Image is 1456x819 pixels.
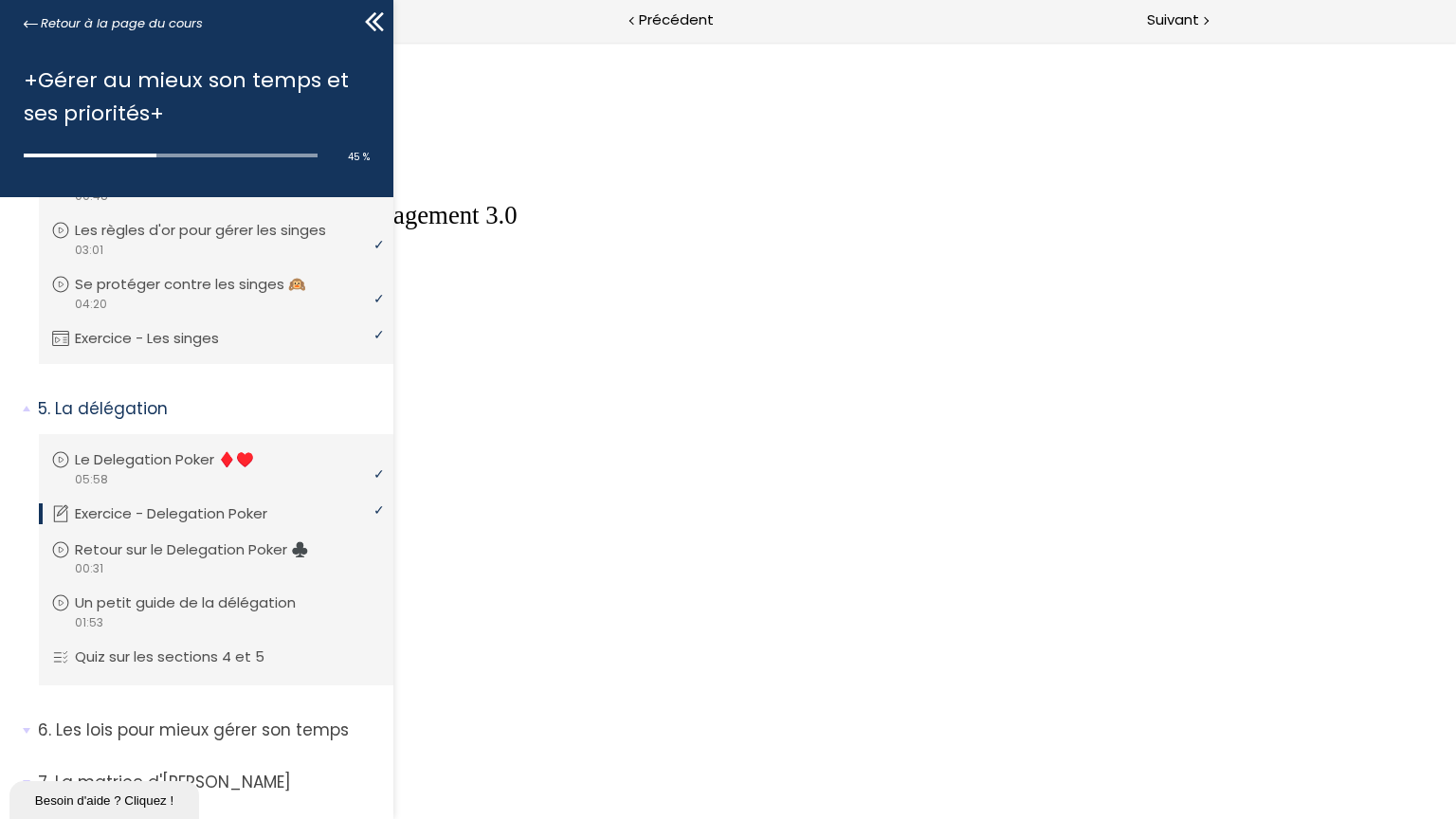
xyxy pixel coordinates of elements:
span: 03:01 [74,242,103,259]
span: 45 % [348,150,370,164]
span: Suivant [1147,9,1199,32]
p: Retour sur le Delegation Poker ♣️ [75,539,337,560]
span: 05:58 [74,471,108,488]
p: Se protéger contre les singes 🙉 [75,274,335,295]
p: La matrice d'[PERSON_NAME] [38,771,379,794]
p: Exercice - Les singes [75,328,247,349]
p: Le Delegation Poker ♦️♥️ [75,449,282,470]
span: Précédent [639,9,714,32]
p: La délégation [38,397,379,421]
span: 6. [38,719,51,742]
span: 04:20 [74,296,107,313]
h1: +Gérer au mieux son temps et ses priorités+ [24,64,360,130]
span: 7. [38,771,50,794]
span: 5. [38,397,50,421]
p: Les lois pour mieux gérer son temps [38,719,379,742]
p: Exercice - Delegation Poker [75,503,296,524]
iframe: chat widget [9,777,203,819]
a: Retour à la page du cours [24,13,203,34]
span: 00:31 [74,560,103,577]
span: Retour à la page du cours [41,13,203,34]
p: Les règles d'or pour gérer les singes [75,220,355,241]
